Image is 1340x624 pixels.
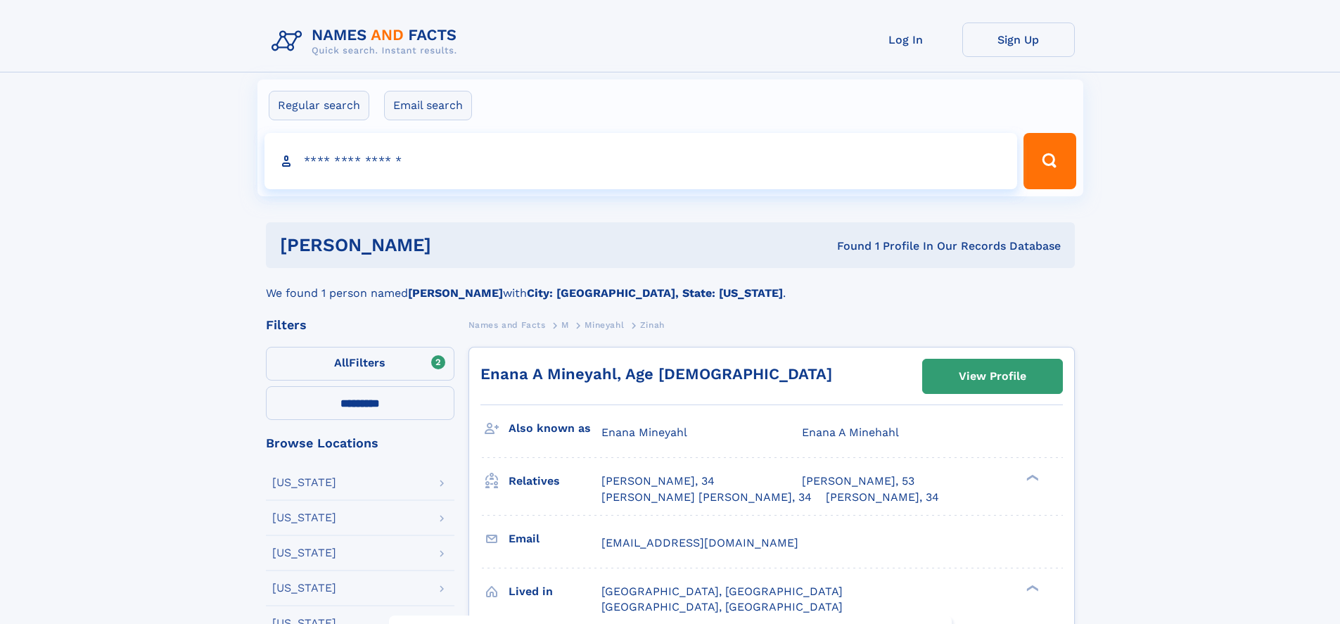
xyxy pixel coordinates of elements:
a: Enana A Mineyahl, Age [DEMOGRAPHIC_DATA] [480,365,832,383]
div: [US_STATE] [272,477,336,488]
a: [PERSON_NAME], 34 [826,490,939,505]
a: [PERSON_NAME] [PERSON_NAME], 34 [601,490,812,505]
a: Names and Facts [468,316,546,333]
a: Sign Up [962,23,1075,57]
h3: Email [509,527,601,551]
div: [US_STATE] [272,582,336,594]
b: [PERSON_NAME] [408,286,503,300]
h3: Lived in [509,580,601,604]
span: M [561,320,569,330]
h1: [PERSON_NAME] [280,236,634,254]
a: Mineyahl [585,316,624,333]
span: Enana Mineyahl [601,426,687,439]
span: Zinah [640,320,665,330]
a: View Profile [923,359,1062,393]
label: Email search [384,91,472,120]
a: [PERSON_NAME], 34 [601,473,715,489]
span: [GEOGRAPHIC_DATA], [GEOGRAPHIC_DATA] [601,585,843,598]
a: M [561,316,569,333]
div: Found 1 Profile In Our Records Database [634,238,1061,254]
a: [PERSON_NAME], 53 [802,473,914,489]
h3: Also known as [509,416,601,440]
span: [EMAIL_ADDRESS][DOMAIN_NAME] [601,536,798,549]
a: Log In [850,23,962,57]
div: View Profile [959,360,1026,393]
span: Enana A Minehahl [802,426,899,439]
label: Regular search [269,91,369,120]
input: search input [264,133,1018,189]
span: [GEOGRAPHIC_DATA], [GEOGRAPHIC_DATA] [601,600,843,613]
div: ❯ [1023,473,1040,483]
span: Mineyahl [585,320,624,330]
div: Browse Locations [266,437,454,450]
div: [US_STATE] [272,512,336,523]
span: All [334,356,349,369]
div: ❯ [1023,583,1040,592]
div: [US_STATE] [272,547,336,559]
b: City: [GEOGRAPHIC_DATA], State: [US_STATE] [527,286,783,300]
img: Logo Names and Facts [266,23,468,61]
div: Filters [266,319,454,331]
button: Search Button [1023,133,1076,189]
div: We found 1 person named with . [266,268,1075,302]
h3: Relatives [509,469,601,493]
label: Filters [266,347,454,381]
